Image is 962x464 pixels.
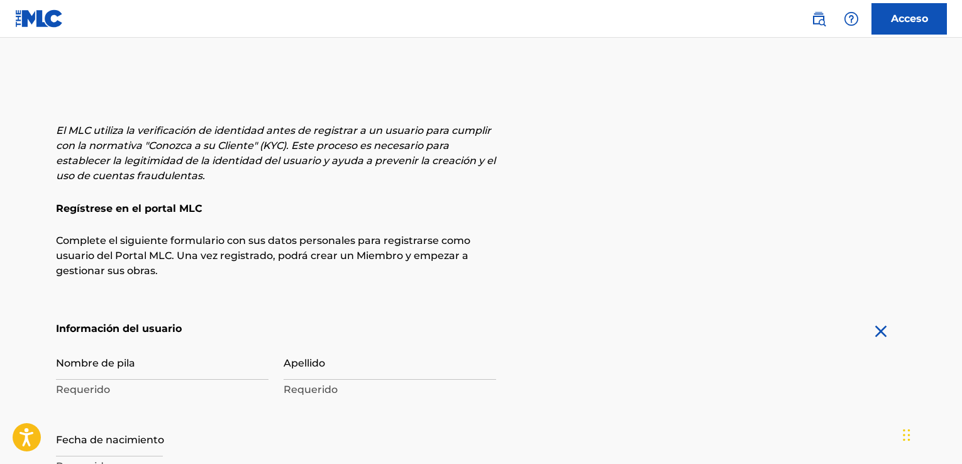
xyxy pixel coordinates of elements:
iframe: Widget de chat [899,404,962,464]
font: El MLC utiliza la verificación de identidad antes de registrar a un usuario para cumplir con la n... [56,124,495,182]
div: Ayuda [839,6,864,31]
a: Búsqueda pública [806,6,831,31]
font: Información del usuario [56,323,182,334]
font: Requerido [284,384,338,395]
font: Acceso [891,13,928,25]
div: Arrastrar [903,416,910,454]
img: cerca [871,321,891,341]
font: Regístrese en el portal MLC [56,202,202,214]
font: Complete el siguiente formulario con sus datos personales para registrarse como usuario del Porta... [56,235,470,277]
img: buscar [811,11,826,26]
a: Acceso [871,3,947,35]
font: Requerido [56,384,110,395]
img: ayuda [844,11,859,26]
img: Logotipo del MLC [15,9,64,28]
